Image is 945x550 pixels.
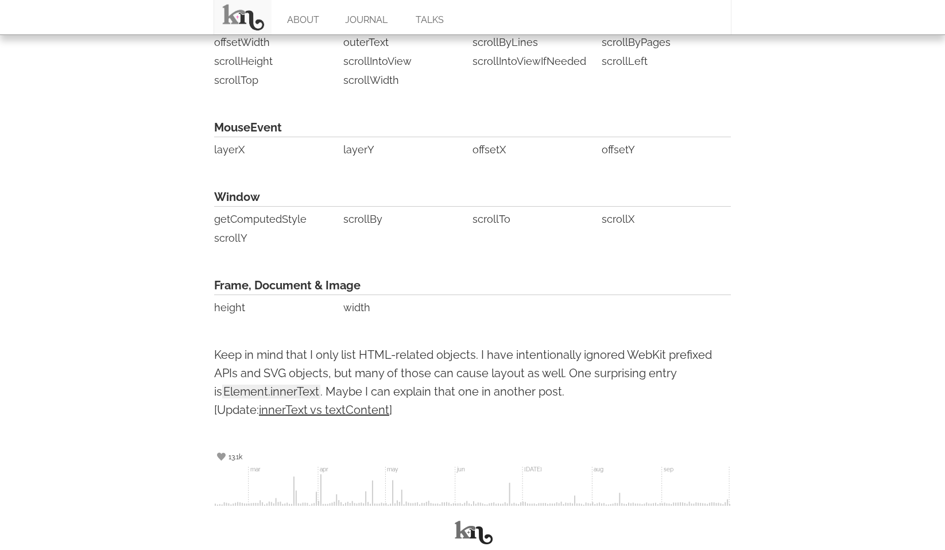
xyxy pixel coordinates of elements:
[214,276,731,295] span: Frame, Document & Image
[214,33,340,52] li: offsetWidth
[214,71,340,90] li: scrollTop
[222,385,320,398] span: Element.innerText
[343,210,470,228] li: scrollBy
[228,448,242,466] div: 13.1k
[214,210,340,228] li: getComputedStyle
[214,188,731,207] span: Window
[602,141,728,159] li: offsetY
[250,466,261,472] text: mar
[343,33,470,52] li: outerText
[602,52,728,71] li: scrollLeft
[320,466,328,472] text: apr
[214,52,340,71] li: scrollHeight
[472,210,599,228] li: scrollTo
[472,52,599,71] li: scrollIntoViewIfNeeded
[602,210,728,228] li: scrollX
[387,466,398,473] text: may
[343,299,470,317] li: width
[214,448,245,466] div: 13.1k people somewhere on the internet appreciated this
[214,299,340,317] li: height
[259,403,389,417] a: innerText vs textContent
[214,118,731,137] span: MouseEvent
[343,141,470,159] li: layerY
[343,52,470,71] li: scrollIntoView
[472,33,599,52] li: scrollByLines
[524,466,542,472] text: [DATE]
[472,141,599,159] li: offsetX
[664,466,673,472] text: sep
[594,466,603,472] text: aug
[343,71,470,90] li: scrollWidth
[456,466,465,472] text: jun
[214,229,340,247] li: scrollY
[602,33,728,52] li: scrollByPages
[214,346,731,419] p: Keep in mind that I only list HTML-related objects. I have intentionally ignored WebKit prefixed ...
[214,141,340,159] li: layerX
